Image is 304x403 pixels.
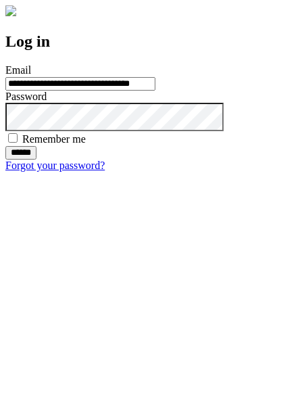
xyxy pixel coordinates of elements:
[5,64,31,76] label: Email
[5,91,47,102] label: Password
[22,133,86,145] label: Remember me
[5,160,105,171] a: Forgot your password?
[5,32,299,51] h2: Log in
[5,5,16,16] img: logo-4e3dc11c47720685a147b03b5a06dd966a58ff35d612b21f08c02c0306f2b779.png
